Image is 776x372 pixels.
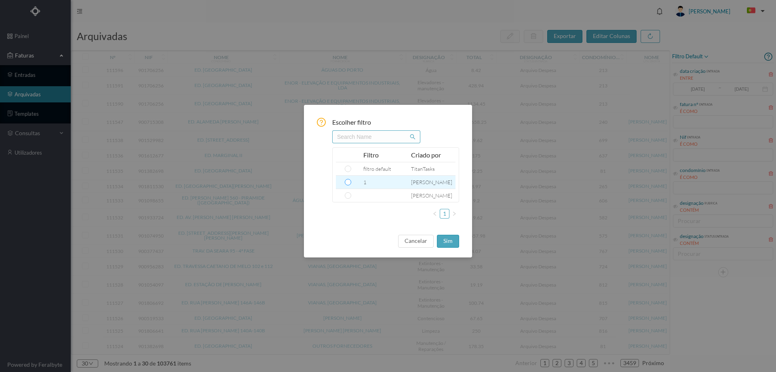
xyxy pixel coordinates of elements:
i: icon: question-circle [317,118,326,127]
li: Previous Page [430,209,440,219]
span: Filtro [363,151,379,159]
td: [PERSON_NAME] [408,176,455,189]
td: TitanTasks [408,162,455,176]
span: Criado por [411,151,441,159]
i: icon: right [452,211,457,216]
i: icon: search [410,134,415,140]
td: filtro default [360,162,408,176]
i: icon: left [432,211,437,216]
span: Escolher filtro [332,118,459,127]
input: Search name [332,130,420,143]
a: 1 [441,209,449,218]
td: 1 [360,176,408,189]
li: 1 [440,209,449,219]
td: [PERSON_NAME] [408,189,455,202]
button: cancelar [398,235,434,248]
li: Next Page [449,209,459,219]
button: sim [437,235,459,248]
